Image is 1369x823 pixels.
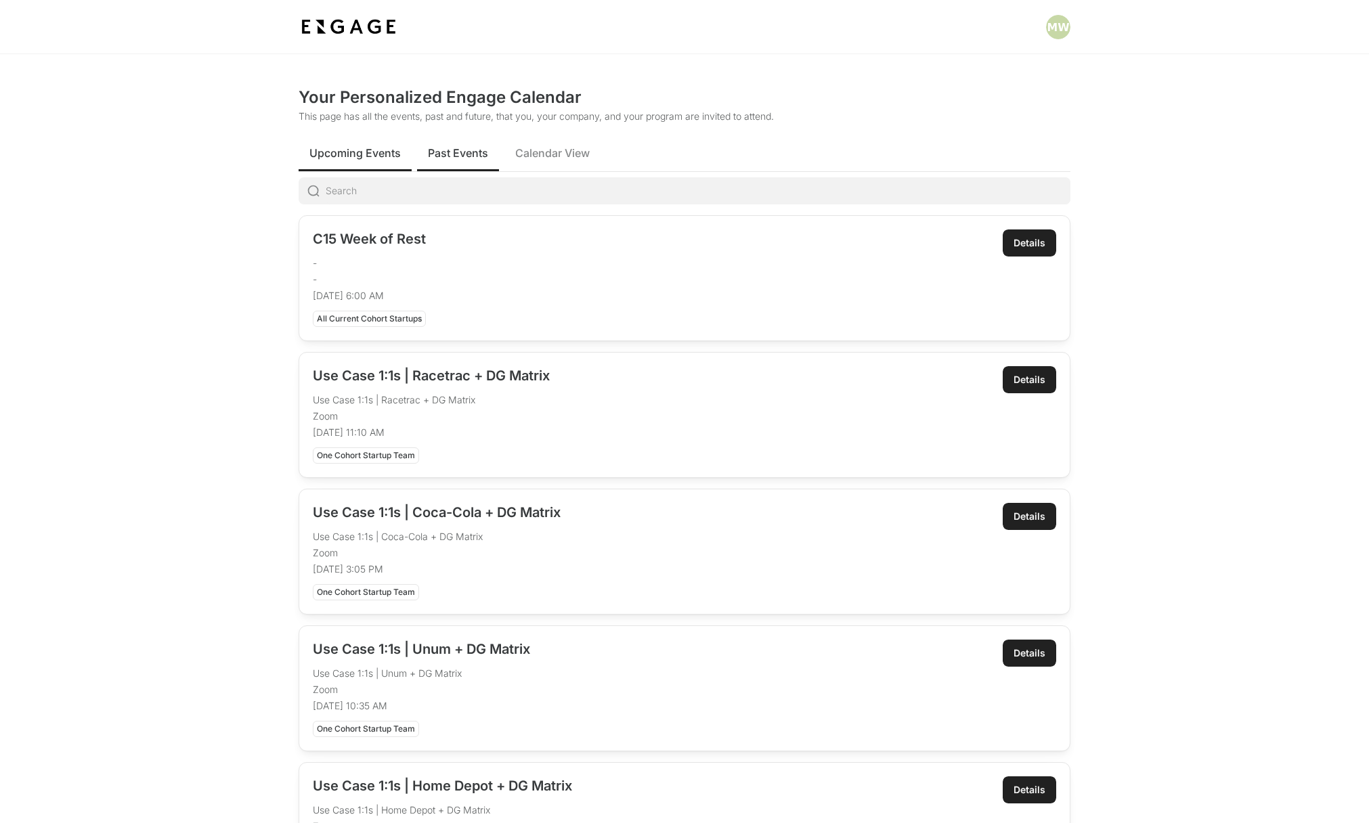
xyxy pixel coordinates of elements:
div: Details [1014,646,1045,660]
img: Profile picture of Michael Wood [1046,15,1070,39]
h2: Your Personalized Engage Calendar [299,87,1070,108]
img: bdf1fb74-1727-4ba0-a5bd-bc74ae9fc70b.jpeg [299,15,399,39]
span: Upcoming Events [309,145,401,161]
div: One Cohort Startup Team [313,447,419,464]
button: Upcoming Events [299,134,412,171]
button: Past Events [417,134,499,171]
div: One Cohort Startup Team [313,721,419,737]
div: All Current Cohort Startups [313,311,426,327]
a: Details [1003,229,1056,257]
a: Details [1003,366,1056,393]
a: Details [1003,640,1056,667]
div: Details [1014,373,1045,386]
div: Details [1014,783,1045,797]
input: Search [326,177,1070,204]
a: Details [1003,503,1056,530]
p: This page has all the events, past and future, that you, your company, and your program are invit... [299,110,1070,123]
span: Calendar View [515,145,590,161]
button: Calendar View [504,134,601,171]
span: Past Events [428,145,488,161]
div: Details [1014,236,1045,250]
button: Open profile menu [1046,15,1070,39]
div: Details [1014,510,1045,523]
div: One Cohort Startup Team [313,584,419,600]
a: Details [1003,776,1056,803]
